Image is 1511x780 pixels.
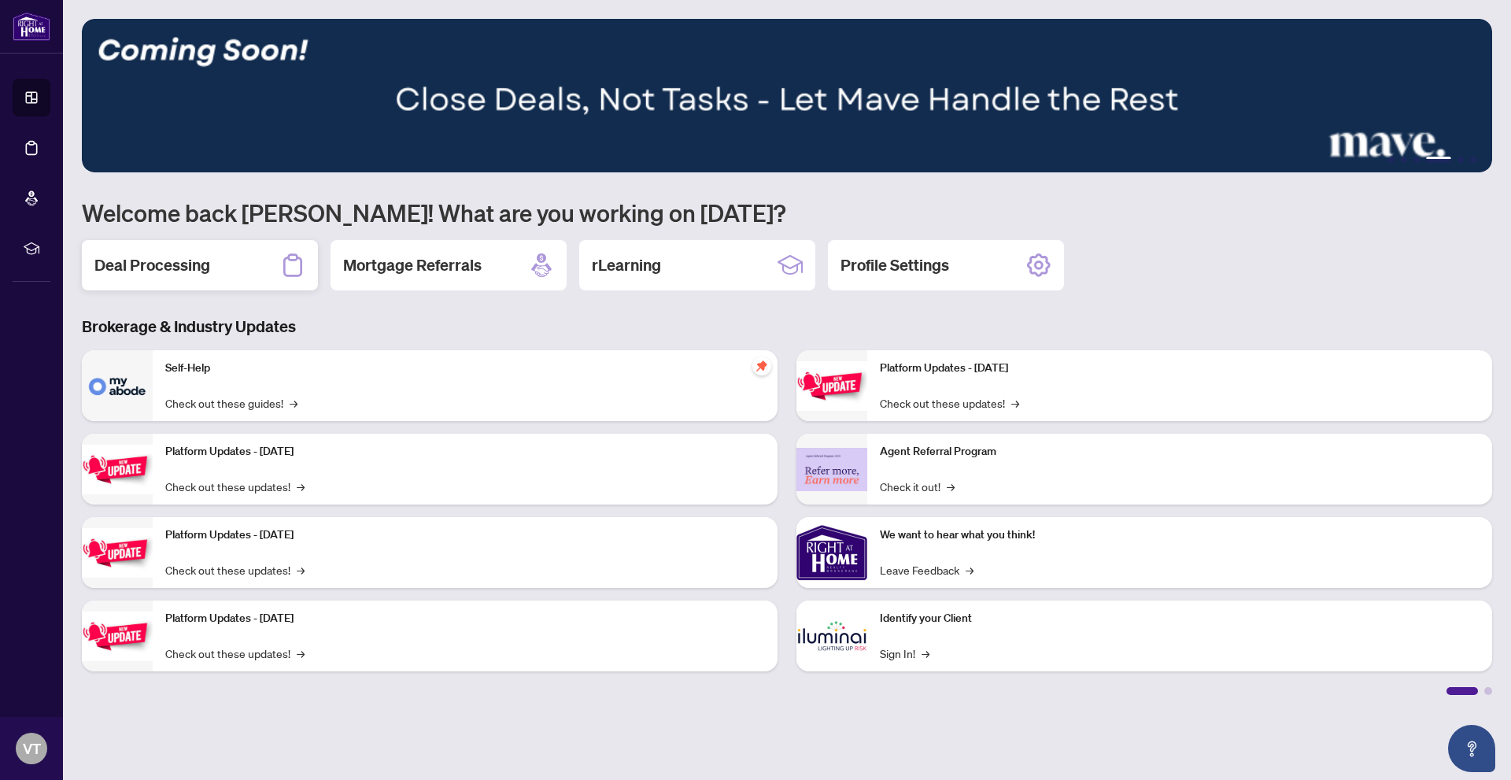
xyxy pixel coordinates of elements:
img: Slide 3 [82,19,1492,172]
p: Platform Updates - [DATE] [165,443,765,460]
a: Leave Feedback→ [880,561,973,579]
img: Platform Updates - July 8, 2025 [82,612,153,661]
p: Identify your Client [880,610,1480,627]
button: 2 [1401,157,1407,163]
span: → [966,561,973,579]
p: Platform Updates - [DATE] [165,610,765,627]
p: Platform Updates - [DATE] [880,360,1480,377]
span: pushpin [752,357,771,375]
span: → [947,478,955,495]
img: Platform Updates - June 23, 2025 [796,361,867,411]
img: Platform Updates - July 21, 2025 [82,528,153,578]
a: Check it out!→ [880,478,955,495]
a: Check out these updates!→ [165,561,305,579]
span: → [1011,394,1019,412]
span: → [297,561,305,579]
img: Identify your Client [796,601,867,671]
img: Self-Help [82,350,153,421]
a: Check out these guides!→ [165,394,297,412]
h1: Welcome back [PERSON_NAME]! What are you working on [DATE]? [82,198,1492,227]
img: logo [13,12,50,41]
img: We want to hear what you think! [796,517,867,588]
a: Sign In!→ [880,645,929,662]
span: VT [23,737,41,760]
button: 1 [1388,157,1395,163]
img: Agent Referral Program [796,448,867,491]
p: Agent Referral Program [880,443,1480,460]
a: Check out these updates!→ [165,478,305,495]
span: → [290,394,297,412]
button: 5 [1457,157,1464,163]
h2: Deal Processing [94,254,210,276]
a: Check out these updates!→ [165,645,305,662]
p: Platform Updates - [DATE] [165,527,765,544]
img: Platform Updates - September 16, 2025 [82,445,153,494]
h2: rLearning [592,254,661,276]
button: 6 [1470,157,1476,163]
h3: Brokerage & Industry Updates [82,316,1492,338]
h2: Mortgage Referrals [343,254,482,276]
span: → [297,645,305,662]
button: Open asap [1448,725,1495,772]
a: Check out these updates!→ [880,394,1019,412]
h2: Profile Settings [840,254,949,276]
span: → [922,645,929,662]
p: Self-Help [165,360,765,377]
span: → [297,478,305,495]
p: We want to hear what you think! [880,527,1480,544]
button: 4 [1426,157,1451,163]
button: 3 [1413,157,1420,163]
